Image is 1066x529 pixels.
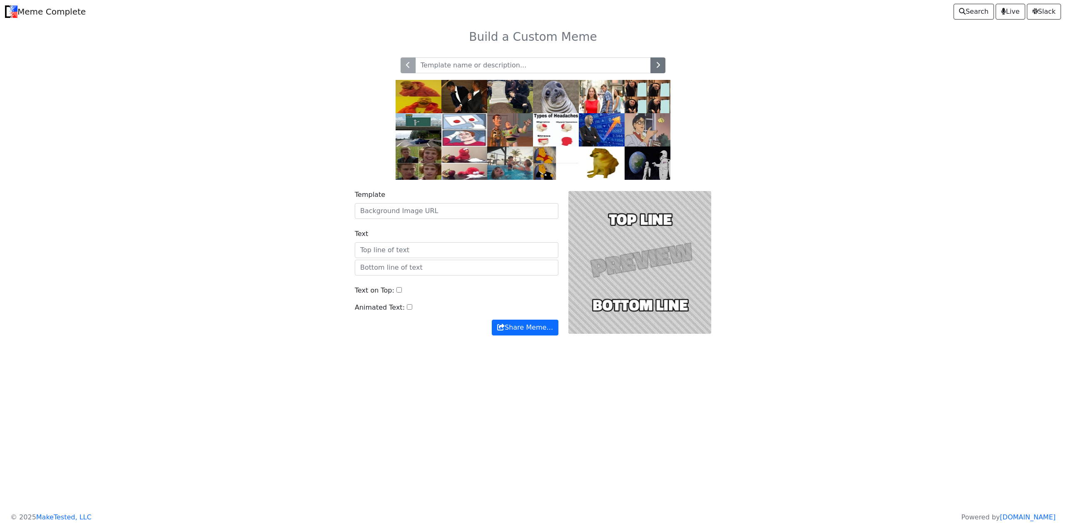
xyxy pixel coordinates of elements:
[5,3,86,20] a: Meme Complete
[415,57,651,73] input: Template name or description...
[625,80,670,113] img: gru.jpg
[579,80,625,113] img: db.jpg
[10,512,92,522] p: © 2025
[487,113,533,147] img: buzz.jpg
[355,229,368,239] label: Text
[1032,7,1056,17] span: Slack
[441,147,487,180] img: elmo.jpg
[625,113,670,147] img: pigeon.jpg
[355,190,385,200] label: Template
[396,147,441,180] img: right.jpg
[487,147,533,180] img: pool.jpg
[355,203,558,219] input: Background Image URL
[36,513,92,521] a: MakeTested, LLC
[487,80,533,113] img: grave.jpg
[441,80,487,113] img: slap.jpg
[954,4,994,20] a: Search
[1001,7,1020,17] span: Live
[5,5,17,18] img: Meme Complete
[396,113,441,147] img: exit.jpg
[355,260,558,276] input: Bottom line of text
[1000,513,1056,521] a: [DOMAIN_NAME]
[492,320,558,335] button: Share Meme…
[996,4,1025,20] a: Live
[959,7,989,17] span: Search
[1027,4,1061,20] a: Slack
[579,147,625,180] img: cheems.jpg
[533,80,579,113] img: ams.jpg
[533,147,579,180] img: pooh.jpg
[533,113,579,147] img: headaches.jpg
[263,30,803,44] h3: Build a Custom Meme
[441,113,487,147] img: ds.jpg
[625,147,670,180] img: astronaut.jpg
[355,242,558,258] input: Top line of text
[355,286,394,296] label: Text on Top:
[396,80,441,113] img: drake.jpg
[579,113,625,147] img: stonks.jpg
[355,303,405,313] label: Animated Text:
[961,512,1056,522] p: Powered by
